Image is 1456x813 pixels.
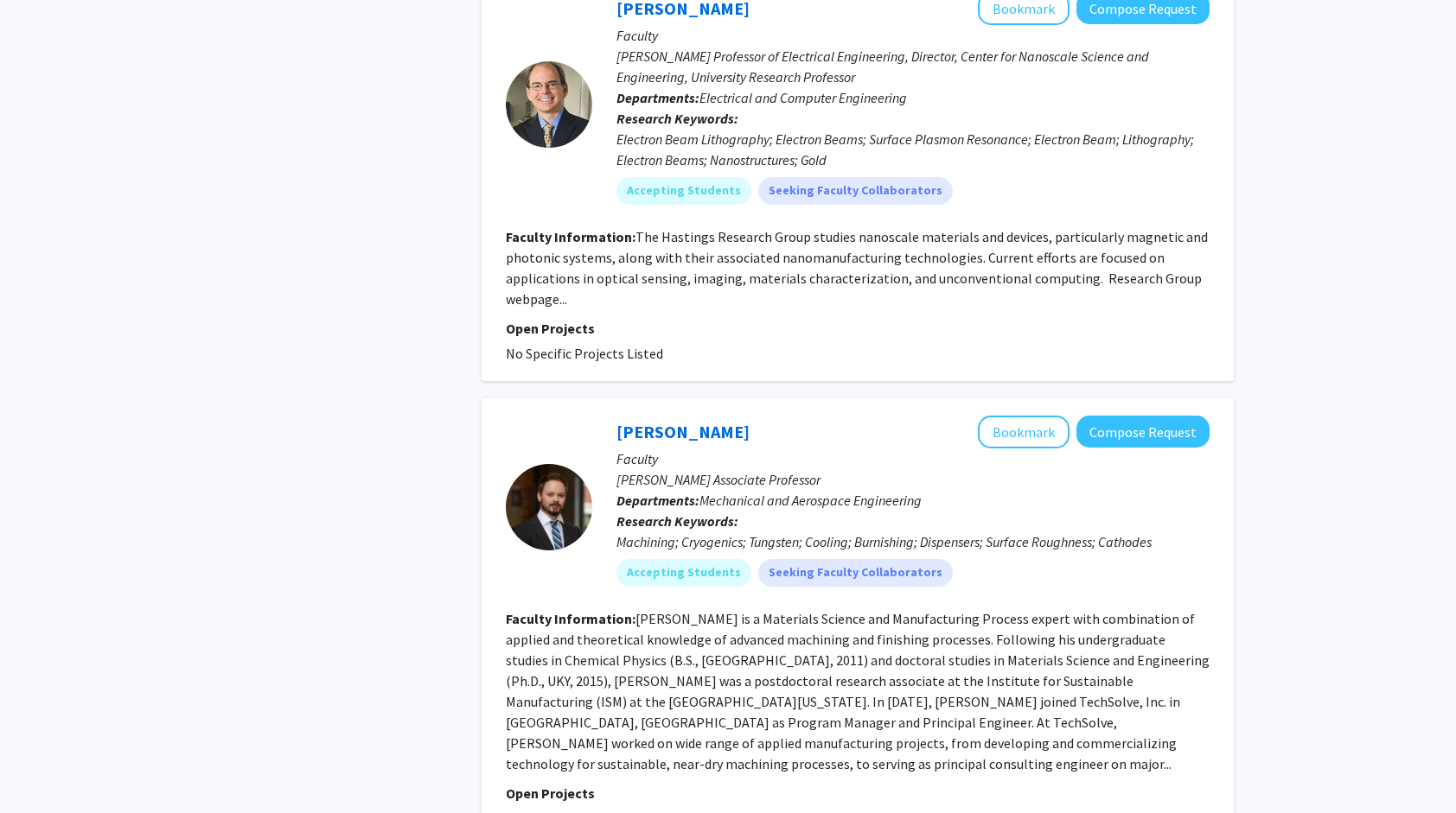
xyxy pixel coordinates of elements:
[506,345,663,362] span: No Specific Projects Listed
[699,89,907,106] span: Electrical and Computer Engineering
[758,559,953,587] mat-chip: Seeking Faculty Collaborators
[616,559,751,587] mat-chip: Accepting Students
[616,110,738,127] b: Research Keywords:
[616,25,1210,46] p: Faculty
[506,228,635,245] b: Faculty Information:
[616,89,699,106] b: Departments:
[616,177,751,205] mat-chip: Accepting Students
[616,531,1210,552] div: Machining; Cryogenics; Tungsten; Cooling; Burnishing; Dispensers; Surface Roughness; Cathodes
[616,469,1210,490] p: [PERSON_NAME] Associate Professor
[506,318,1210,339] p: Open Projects
[506,610,635,627] b: Faculty Information:
[506,610,1210,772] fg-read-more: [PERSON_NAME] is a Materials Science and Manufacturing Process expert with combination of applied...
[506,783,1210,803] p: Open Projects
[699,492,922,509] span: Mechanical and Aerospace Engineering
[1076,416,1210,448] button: Compose Request to Julius Schoop
[758,177,953,205] mat-chip: Seeking Faculty Collaborators
[616,512,738,530] b: Research Keywords:
[978,416,1070,448] button: Add Julius Schoop to Bookmarks
[616,129,1210,170] div: Electron Beam Lithography; Electron Beams; Surface Plasmon Resonance; Electron Beam; Lithography;...
[506,228,1208,308] fg-read-more: The Hastings Research Group studies nanoscale materials and devices, particularly magnetic and ph...
[616,492,699,509] b: Departments:
[616,421,750,442] a: [PERSON_NAME]
[616,448,1210,469] p: Faculty
[13,735,73,800] iframe: Chat
[616,46,1210,87] p: [PERSON_NAME] Professor of Electrical Engineering, Director, Center for Nanoscale Science and Eng...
